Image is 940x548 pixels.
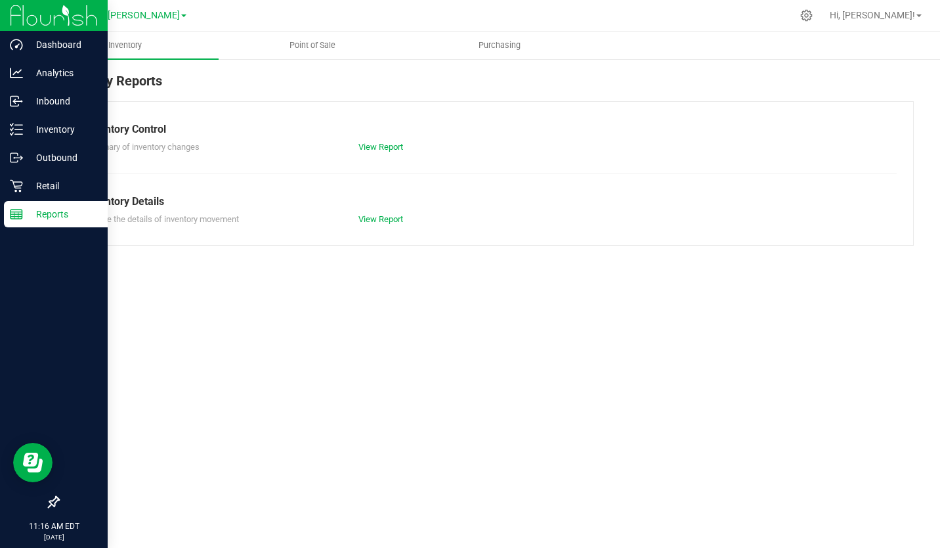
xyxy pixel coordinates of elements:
inline-svg: Reports [10,208,23,221]
span: GA4 - [PERSON_NAME] [82,10,180,21]
div: Inventory Control [85,122,887,137]
p: [DATE] [6,532,102,542]
inline-svg: Inventory [10,123,23,136]
span: Hi, [PERSON_NAME]! [830,10,915,20]
a: Inventory [32,32,219,59]
inline-svg: Inbound [10,95,23,108]
p: Retail [23,178,102,194]
p: Inbound [23,93,102,109]
span: Summary of inventory changes [85,142,200,152]
inline-svg: Dashboard [10,38,23,51]
inline-svg: Retail [10,179,23,193]
div: Inventory Details [85,194,887,210]
p: Inventory [23,122,102,137]
a: Purchasing [406,32,593,59]
span: Explore the details of inventory movement [85,214,239,224]
p: Outbound [23,150,102,166]
a: View Report [358,214,403,224]
span: Purchasing [461,39,538,51]
p: Reports [23,206,102,222]
a: Point of Sale [219,32,406,59]
a: View Report [358,142,403,152]
inline-svg: Analytics [10,66,23,80]
p: Dashboard [23,37,102,53]
div: Inventory Reports [58,71,914,101]
div: Manage settings [798,9,815,22]
p: 11:16 AM EDT [6,520,102,532]
iframe: Resource center [13,443,53,482]
p: Analytics [23,65,102,81]
span: Point of Sale [272,39,353,51]
span: Inventory [91,39,160,51]
inline-svg: Outbound [10,151,23,164]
